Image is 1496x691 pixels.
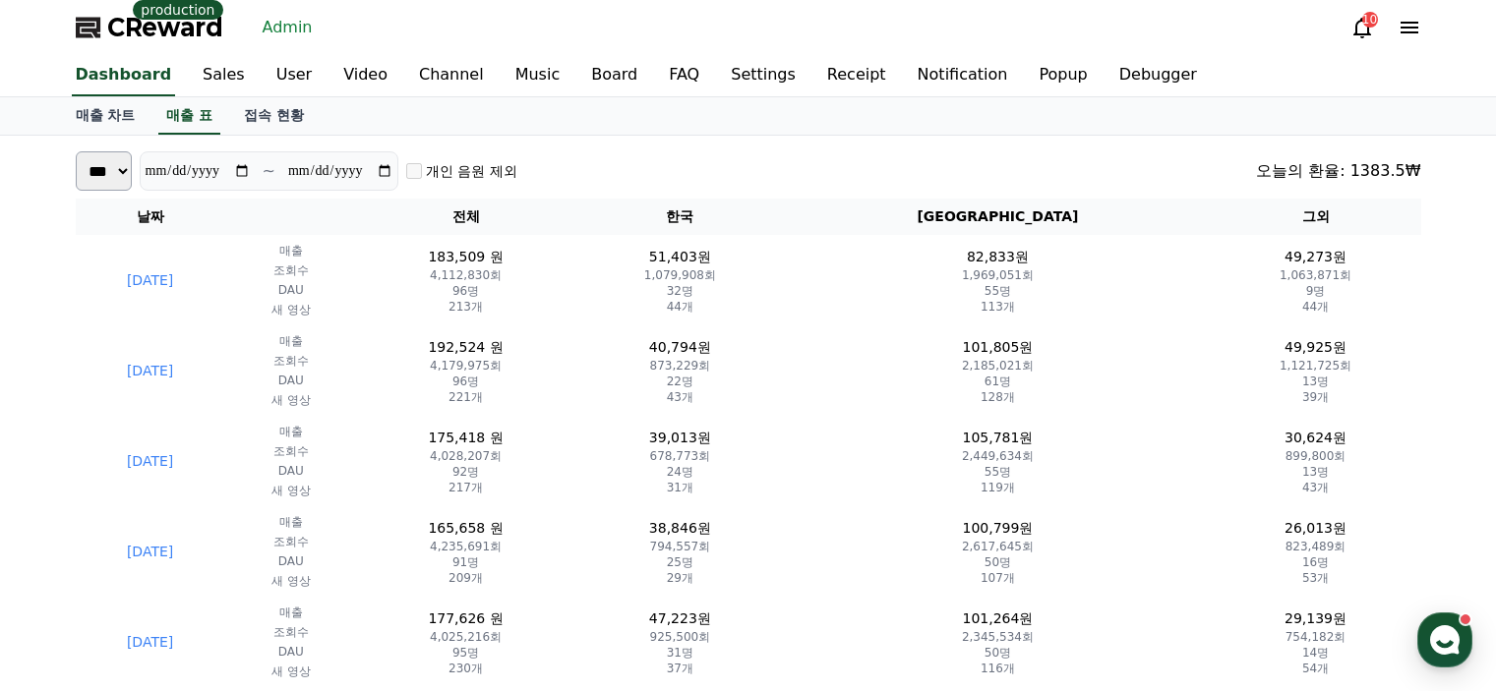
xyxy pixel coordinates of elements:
[582,299,777,315] p: 44개
[1219,374,1413,389] p: 13명
[233,605,349,620] p: 매출
[187,55,261,96] a: Sales
[1219,570,1413,586] p: 53개
[793,337,1202,358] p: 101,805원
[233,553,349,569] p: DAU
[233,644,349,660] p: DAU
[793,645,1202,661] p: 50명
[582,428,777,448] p: 39,013원
[365,608,568,629] p: 177,626 원
[574,199,785,235] th: 한국
[365,389,568,405] p: 221개
[1219,247,1413,267] p: 49,273원
[793,358,1202,374] p: 2,185,021회
[1219,389,1413,405] p: 39개
[582,661,777,676] p: 37개
[793,428,1202,448] p: 105,781원
[793,267,1202,283] p: 1,969,051회
[263,159,275,183] p: ~
[233,373,349,388] p: DAU
[233,424,349,439] p: 매출
[365,629,568,645] p: 4,025,216회
[715,55,811,96] a: Settings
[426,161,517,181] label: 개인 음원 제외
[582,629,777,645] p: 925,500회
[365,428,568,448] p: 175,418 원
[582,448,777,464] p: 678,773회
[1219,661,1413,676] p: 54개
[365,570,568,586] p: 209개
[582,554,777,570] p: 25명
[365,337,568,358] p: 192,524 원
[793,283,1202,299] p: 55명
[255,12,321,43] a: Admin
[365,283,568,299] p: 96명
[365,645,568,661] p: 95명
[76,235,225,325] td: [DATE]
[575,55,653,96] a: Board
[76,12,223,43] a: CReward
[582,283,777,299] p: 32명
[233,514,349,530] p: 매출
[365,358,568,374] p: 4,179,975회
[158,97,220,135] a: 매출 표
[582,480,777,495] p: 31개
[365,661,568,676] p: 230개
[793,661,1202,676] p: 116개
[365,247,568,267] p: 183,509 원
[902,55,1024,96] a: Notification
[582,645,777,661] p: 31명
[793,608,1202,629] p: 101,264원
[76,325,225,416] td: [DATE]
[793,480,1202,495] p: 119개
[1219,267,1413,283] p: 1,063,871회
[793,554,1202,570] p: 50명
[60,97,151,135] a: 매출 차트
[582,389,777,405] p: 43개
[233,443,349,459] p: 조회수
[403,55,500,96] a: Channel
[1350,16,1374,39] a: 10
[1219,283,1413,299] p: 9명
[233,663,349,679] p: 새 영상
[365,554,568,570] p: 91명
[1211,199,1421,235] th: 그외
[233,463,349,479] p: DAU
[233,392,349,408] p: 새 영상
[582,608,777,629] p: 47,223원
[1256,159,1420,183] div: 오늘의 환율: 1383.5₩
[793,247,1202,267] p: 82,833원
[365,448,568,464] p: 4,028,207회
[793,448,1202,464] p: 2,449,634회
[811,55,902,96] a: Receipt
[365,374,568,389] p: 96명
[76,199,225,235] th: 날짜
[233,262,349,278] p: 조회수
[76,416,225,506] td: [DATE]
[1219,358,1413,374] p: 1,121,725회
[228,97,320,135] a: 접속 현황
[793,539,1202,554] p: 2,617,645회
[793,570,1202,586] p: 107개
[72,55,176,96] a: Dashboard
[793,374,1202,389] p: 61명
[793,389,1202,405] p: 128개
[793,518,1202,539] p: 100,799원
[582,539,777,554] p: 794,557회
[233,353,349,369] p: 조회수
[1104,55,1213,96] a: Debugger
[107,12,223,43] span: CReward
[793,299,1202,315] p: 113개
[793,629,1202,645] p: 2,345,534회
[365,464,568,480] p: 92명
[233,333,349,349] p: 매출
[1219,608,1413,629] p: 29,139원
[582,374,777,389] p: 22명
[500,55,576,96] a: Music
[1219,480,1413,495] p: 43개
[1219,518,1413,539] p: 26,013원
[233,534,349,549] p: 조회수
[582,358,777,374] p: 873,229회
[1219,448,1413,464] p: 899,800회
[328,55,403,96] a: Video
